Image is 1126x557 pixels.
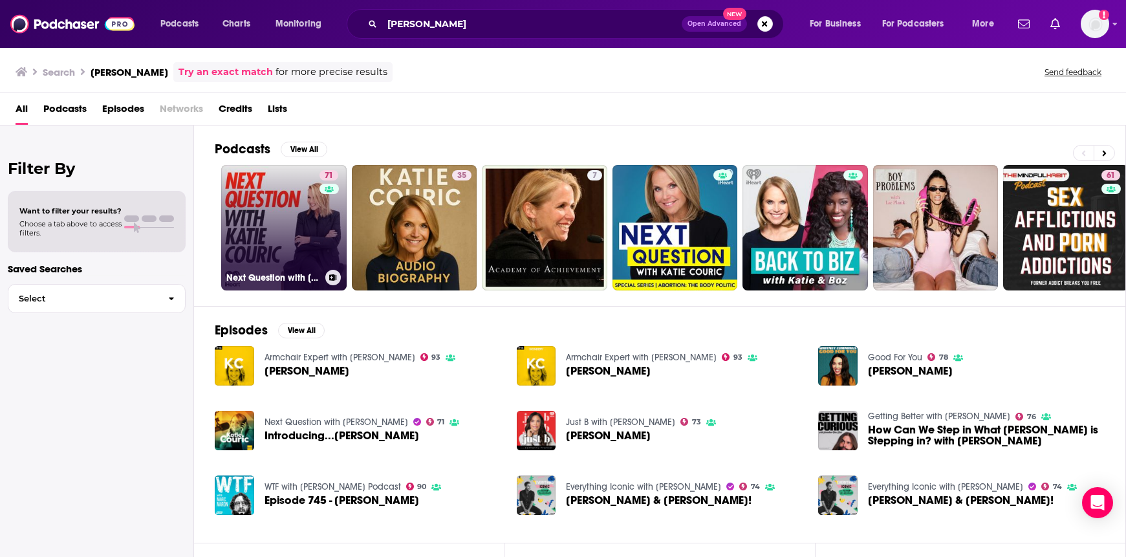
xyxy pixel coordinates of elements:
[868,366,953,377] span: [PERSON_NAME]
[10,12,135,36] img: Podchaser - Follow, Share and Rate Podcasts
[43,98,87,125] span: Podcasts
[1041,483,1062,490] a: 74
[722,353,742,361] a: 93
[19,219,122,237] span: Choose a tab above to access filters.
[406,483,427,490] a: 90
[566,481,721,492] a: Everything Iconic with Danny Pellegrino
[566,495,752,506] span: [PERSON_NAME] & [PERSON_NAME]!
[868,411,1010,422] a: Getting Better with Jonathan Van Ness
[160,15,199,33] span: Podcasts
[566,352,717,363] a: Armchair Expert with Dax Shepard
[882,15,944,33] span: For Podcasters
[868,352,922,363] a: Good For You
[1082,487,1113,518] div: Open Intercom Messenger
[8,263,186,275] p: Saved Searches
[566,495,752,506] a: Danny & Katie Couric!
[733,355,742,360] span: 93
[268,98,287,125] a: Lists
[566,366,651,377] a: Katie Couric
[1053,484,1062,490] span: 74
[215,346,254,386] img: Katie Couric
[1013,13,1035,35] a: Show notifications dropdown
[219,98,252,125] span: Credits
[91,66,168,78] h3: [PERSON_NAME]
[1081,10,1109,38] span: Logged in as Lizmwetzel
[751,484,760,490] span: 74
[566,417,675,428] a: Just B with Bethenny Frankel
[587,170,602,180] a: 7
[151,14,215,34] button: open menu
[818,346,858,386] a: Katie Couric
[221,165,347,290] a: 71Next Question with [PERSON_NAME]
[359,9,796,39] div: Search podcasts, credits, & more...
[265,481,401,492] a: WTF with Marc Maron Podcast
[592,169,597,182] span: 7
[265,366,349,377] a: Katie Couric
[868,424,1105,446] a: How Can We Step in What Katie Couric is Stepping in? with Katie Couric
[215,411,254,450] img: Introducing...Katie Couric
[517,411,556,450] a: Katie Couric
[265,430,419,441] a: Introducing...Katie Couric
[452,170,471,180] a: 35
[437,419,444,425] span: 71
[801,14,877,34] button: open menu
[43,66,75,78] h3: Search
[927,353,948,361] a: 78
[265,430,419,441] span: Introducing...[PERSON_NAME]
[868,495,1054,506] a: Danny & Katie Couric!
[818,411,858,450] img: How Can We Step in What Katie Couric is Stepping in? with Katie Couric
[810,15,861,33] span: For Business
[972,15,994,33] span: More
[352,165,477,290] a: 35
[517,475,556,515] img: Danny & Katie Couric!
[215,475,254,515] img: Episode 745 - Katie Couric
[278,323,325,338] button: View All
[688,21,741,27] span: Open Advanced
[265,417,408,428] a: Next Question with Katie Couric
[1081,10,1109,38] button: Show profile menu
[382,14,682,34] input: Search podcasts, credits, & more...
[692,419,701,425] span: 73
[16,98,28,125] span: All
[325,169,333,182] span: 71
[457,169,466,182] span: 35
[8,159,186,178] h2: Filter By
[19,206,122,215] span: Want to filter your results?
[868,424,1105,446] span: How Can We Step in What [PERSON_NAME] is Stepping in? with [PERSON_NAME]
[276,15,321,33] span: Monitoring
[963,14,1010,34] button: open menu
[723,8,746,20] span: New
[226,272,320,283] h3: Next Question with [PERSON_NAME]
[818,475,858,515] img: Danny & Katie Couric!
[319,170,338,180] a: 71
[517,346,556,386] img: Katie Couric
[1107,169,1115,182] span: 61
[1045,13,1065,35] a: Show notifications dropdown
[265,352,415,363] a: Armchair Expert with Dax Shepard
[1041,67,1105,78] button: Send feedback
[281,142,327,157] button: View All
[215,141,327,157] a: PodcastsView All
[265,495,419,506] span: Episode 745 - [PERSON_NAME]
[179,65,273,80] a: Try an exact match
[680,418,701,426] a: 73
[214,14,258,34] a: Charts
[276,65,387,80] span: for more precise results
[431,355,440,360] span: 93
[102,98,144,125] a: Episodes
[1027,414,1036,420] span: 76
[417,484,426,490] span: 90
[8,294,158,303] span: Select
[420,353,441,361] a: 93
[1015,413,1036,420] a: 76
[566,366,651,377] span: [PERSON_NAME]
